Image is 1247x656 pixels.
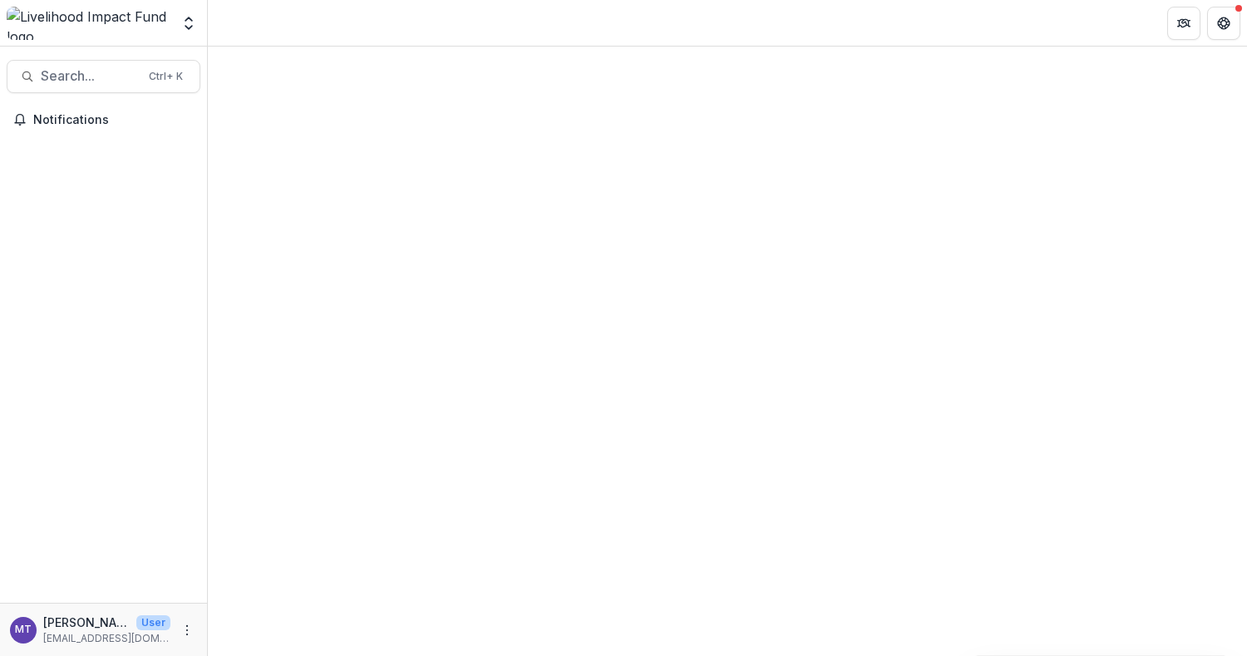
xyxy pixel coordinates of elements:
[43,614,130,631] p: [PERSON_NAME]
[7,7,170,40] img: Livelihood Impact Fund logo
[43,631,170,646] p: [EMAIL_ADDRESS][DOMAIN_NAME]
[214,11,285,35] nav: breadcrumb
[41,68,139,84] span: Search...
[7,106,200,133] button: Notifications
[145,67,186,86] div: Ctrl + K
[15,624,32,635] div: Muthoni Thuo
[33,113,194,127] span: Notifications
[1207,7,1240,40] button: Get Help
[1167,7,1200,40] button: Partners
[136,615,170,630] p: User
[177,620,197,640] button: More
[7,60,200,93] button: Search...
[177,7,200,40] button: Open entity switcher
